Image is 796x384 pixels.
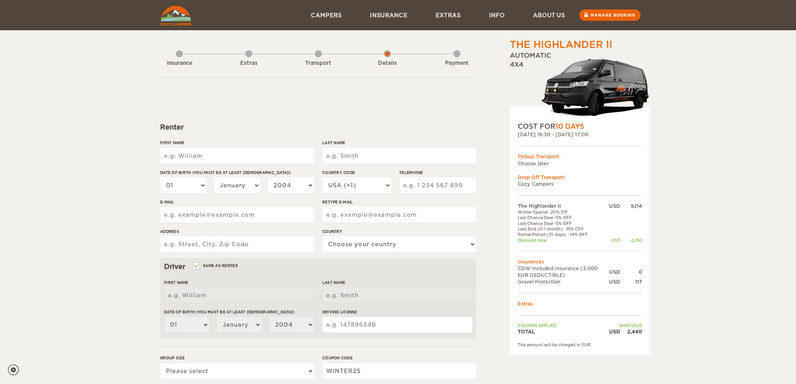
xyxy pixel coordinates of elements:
[518,258,642,265] td: Insurances
[322,170,391,176] label: Country Code
[620,278,642,285] div: 117
[322,207,476,223] input: e.g. example@example.com
[541,54,650,122] img: stor-langur-223.png
[322,317,472,333] input: e.g. 14789654B
[518,232,609,237] td: Rental Period (10 days): -14% OFF
[518,160,642,167] td: Choose later
[579,9,641,21] a: Manage booking
[366,60,409,67] div: Details
[164,280,314,285] label: First Name
[160,229,314,234] label: Address
[609,203,620,209] div: USD
[322,229,476,234] label: Country
[518,323,609,328] td: Coupon applied
[8,364,24,375] a: Cookie settings
[164,309,314,315] label: Date of birth (You must be at least [DEMOGRAPHIC_DATA])
[160,170,314,176] label: Date of birth (You must be at least [DEMOGRAPHIC_DATA])
[620,269,642,275] div: 0
[322,280,472,285] label: Last Name
[518,278,609,285] td: Gravel Protection
[322,148,476,164] input: e.g. Smith
[158,60,201,67] div: Insurance
[518,203,609,209] td: The Highlander II
[322,355,476,361] label: Coupon code
[322,309,472,315] label: Driving License
[609,323,642,328] td: WINTER25
[518,221,609,226] td: Last Chance Deal -5% OFF
[399,177,476,193] input: e.g. 1 234 567 890
[620,203,642,209] div: 5,114
[322,287,472,303] input: e.g. Smith
[160,236,314,252] input: e.g. Street, City, Zip Code
[518,328,609,335] td: TOTAL
[518,131,642,138] div: [DATE] 16:30 - [DATE] 17:00
[518,238,609,243] td: Discount total
[510,38,612,51] div: The Highlander II
[518,153,642,160] div: Pickup Transport:
[620,328,642,335] div: 2,440
[164,287,314,303] input: e.g. William
[518,215,609,220] td: Last Chance Deal -5% OFF
[609,238,620,243] div: USD
[160,207,314,223] input: e.g. example@example.com
[160,6,191,26] img: Cozy Campers
[322,140,476,146] label: Last Name
[322,199,476,205] label: Retype E-mail
[620,238,642,243] div: -2,792
[518,300,642,307] td: Extras
[518,122,642,131] div: COST FOR
[518,226,609,232] td: Late Bird (0-1 month): -15% OFF
[193,264,198,269] input: Same as renter
[399,170,476,176] label: Telephone
[518,181,642,187] td: Cozy Campers
[518,174,642,181] div: Drop Off Transport:
[227,60,270,67] div: Extras
[164,262,472,271] div: Driver
[160,140,314,146] label: First Name
[518,342,642,347] div: The amount will be charged in EUR
[160,148,314,164] input: e.g. William
[609,278,620,285] div: USD
[510,51,650,122] div: Automatic 4x4
[160,123,476,132] div: Renter
[297,60,340,67] div: Transport
[555,123,584,130] span: 10 Days
[160,355,314,361] label: Group size
[193,262,238,269] label: Same as renter
[518,265,609,278] td: CDW Included Insurance (3.000 EUR DEDUCTIBLE)
[518,209,609,215] td: Winter Special -20% Off
[160,199,314,205] label: E-mail
[435,60,478,67] div: Payment
[609,269,620,275] div: USD
[609,328,620,335] div: USD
